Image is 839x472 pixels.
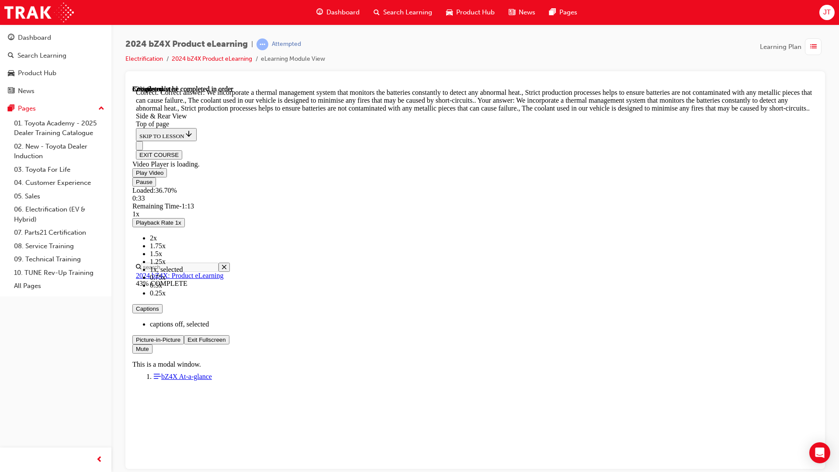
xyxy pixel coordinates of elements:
[18,104,36,114] div: Pages
[326,7,360,17] span: Dashboard
[10,117,108,140] a: 01. Toyota Academy - 2025 Dealer Training Catalogue
[367,3,439,21] a: search-iconSearch Learning
[519,7,535,17] span: News
[374,7,380,18] span: search-icon
[8,52,14,60] span: search-icon
[559,7,577,17] span: Pages
[502,3,542,21] a: news-iconNews
[760,42,801,52] span: Learning Plan
[383,7,432,17] span: Search Learning
[10,140,108,163] a: 02. New - Toyota Dealer Induction
[3,30,108,46] a: Dashboard
[509,7,515,18] span: news-icon
[10,226,108,239] a: 07. Parts21 Certification
[96,455,103,465] span: prev-icon
[456,7,495,17] span: Product Hub
[549,7,556,18] span: pages-icon
[760,38,825,55] button: Learning Plan
[18,68,56,78] div: Product Hub
[8,69,14,77] span: car-icon
[10,176,108,190] a: 04. Customer Experience
[542,3,584,21] a: pages-iconPages
[10,190,108,203] a: 05. Sales
[823,7,831,17] span: JT
[17,51,66,61] div: Search Learning
[3,101,108,117] button: Pages
[4,3,74,22] img: Trak
[261,54,325,64] li: eLearning Module View
[8,87,14,95] span: news-icon
[809,442,830,463] div: Open Intercom Messenger
[10,239,108,253] a: 08. Service Training
[3,83,108,99] a: News
[309,3,367,21] a: guage-iconDashboard
[8,34,14,42] span: guage-icon
[446,7,453,18] span: car-icon
[3,28,108,101] button: DashboardSearch LearningProduct HubNews
[439,3,502,21] a: car-iconProduct Hub
[18,86,35,96] div: News
[3,65,108,81] a: Product Hub
[10,163,108,177] a: 03. Toyota For Life
[18,33,51,43] div: Dashboard
[125,55,163,62] a: Electrification
[10,279,108,293] a: All Pages
[98,103,104,115] span: up-icon
[8,105,14,113] span: pages-icon
[316,7,323,18] span: guage-icon
[810,42,817,52] span: list-icon
[172,55,252,62] a: 2024 bZ4X Product eLearning
[272,40,301,49] div: Attempted
[10,266,108,280] a: 10. TUNE Rev-Up Training
[125,39,248,49] span: 2024 bZ4X Product eLearning
[10,253,108,266] a: 09. Technical Training
[251,39,253,49] span: |
[10,203,108,226] a: 06. Electrification (EV & Hybrid)
[3,48,108,64] a: Search Learning
[819,5,835,20] button: JT
[257,38,268,50] span: learningRecordVerb_ATTEMPT-icon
